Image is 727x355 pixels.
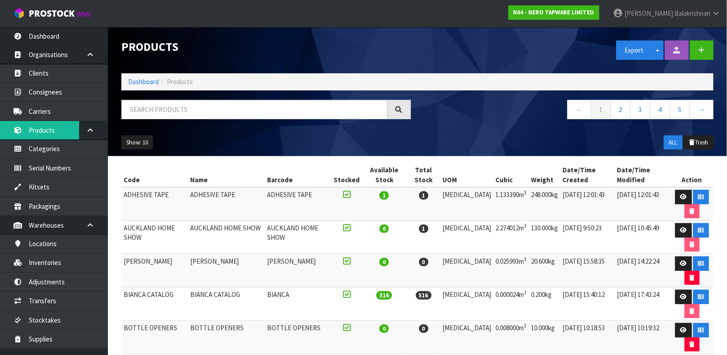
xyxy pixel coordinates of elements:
td: BOTTLE OPENERS [188,321,265,354]
td: ADHESIVE TAPE [121,187,188,221]
a: 1 [591,100,611,119]
a: Dashboard [128,77,159,86]
button: ALL [664,135,682,150]
strong: N04 - NERO TAPWARE LIMITED [513,9,594,16]
td: [MEDICAL_DATA] [440,321,493,354]
td: 20.600kg [529,254,560,288]
sup: 3 [524,289,526,296]
th: Name [188,163,265,187]
h1: Products [121,40,411,54]
span: 0 [379,258,389,266]
span: Balakrishnan [674,9,710,18]
span: 1 [419,225,428,233]
td: [MEDICAL_DATA] [440,187,493,221]
td: [DATE] 14:22:24 [615,254,670,288]
td: 1.133390m [493,187,529,221]
td: [DATE] 15:58:35 [560,254,615,288]
td: AUCKLAND HOME SHOW [265,221,331,254]
td: [MEDICAL_DATA] [440,254,493,288]
sup: 3 [524,189,526,196]
a: 4 [650,100,670,119]
td: AUCKLAND HOME SHOW [188,221,265,254]
a: → [690,100,714,119]
th: Stocked [331,163,362,187]
td: ADHESIVE TAPE [265,187,331,221]
td: 2.274012m [493,221,529,254]
th: Total Stock [407,163,441,187]
span: 0 [419,324,428,333]
span: 0 [419,258,428,266]
sup: 3 [524,256,526,262]
th: UOM [440,163,493,187]
th: Date/Time Created [560,163,615,187]
th: Action [670,163,714,187]
input: Search products [121,100,388,119]
td: [MEDICAL_DATA] [440,288,493,321]
td: [DATE] 10:18:53 [560,321,615,354]
td: [PERSON_NAME] [121,254,188,288]
nav: Page navigation [424,100,714,122]
td: ADHESIVE TAPE [188,187,265,221]
th: Available Stock [362,163,406,187]
td: [MEDICAL_DATA] [440,221,493,254]
td: 0.200kg [529,288,560,321]
th: Weight [529,163,560,187]
button: Export [616,40,652,60]
a: 3 [630,100,651,119]
th: Barcode [265,163,331,187]
span: 516 [376,291,392,300]
span: 0 [379,225,389,233]
span: Products [167,77,193,86]
a: ← [567,100,591,119]
button: Show: 10 [121,135,153,150]
span: 1 [419,191,428,200]
td: [DATE] 17:43:24 [615,288,670,321]
img: cube-alt.png [13,8,25,19]
td: 130.000kg [529,221,560,254]
td: [DATE] 12:01:43 [615,187,670,221]
td: BIANCA CATALOG [121,288,188,321]
td: BIANCA CATALOG [188,288,265,321]
a: 2 [611,100,631,119]
td: [DATE] 10:45:49 [615,221,670,254]
td: 0.008000m [493,321,529,354]
td: 248.000kg [529,187,560,221]
td: [DATE] 15:40:12 [560,288,615,321]
th: Cubic [493,163,529,187]
td: BOTTLE OPENERS [121,321,188,354]
span: 516 [416,291,432,300]
a: 5 [670,100,690,119]
td: [DATE] 9:50:23 [560,221,615,254]
td: 0.025993m [493,254,529,288]
td: [DATE] 10:19:32 [615,321,670,354]
span: 1 [379,191,389,200]
sup: 3 [524,323,526,329]
button: Trash [683,135,714,150]
td: [DATE] 12:01:43 [560,187,615,221]
td: AUCKLAND HOME SHOW [121,221,188,254]
td: BIANCA [265,288,331,321]
td: [PERSON_NAME] [265,254,331,288]
a: N04 - NERO TAPWARE LIMITED [508,5,599,20]
th: Date/Time Modified [615,163,670,187]
small: WMS [76,10,90,18]
td: [PERSON_NAME] [188,254,265,288]
td: 10.000kg [529,321,560,354]
td: 0.000024m [493,288,529,321]
th: Code [121,163,188,187]
sup: 3 [524,223,526,229]
td: BOTTLE OPENERS [265,321,331,354]
span: ProStock [29,8,75,19]
span: 0 [379,324,389,333]
span: [PERSON_NAME] [624,9,673,18]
